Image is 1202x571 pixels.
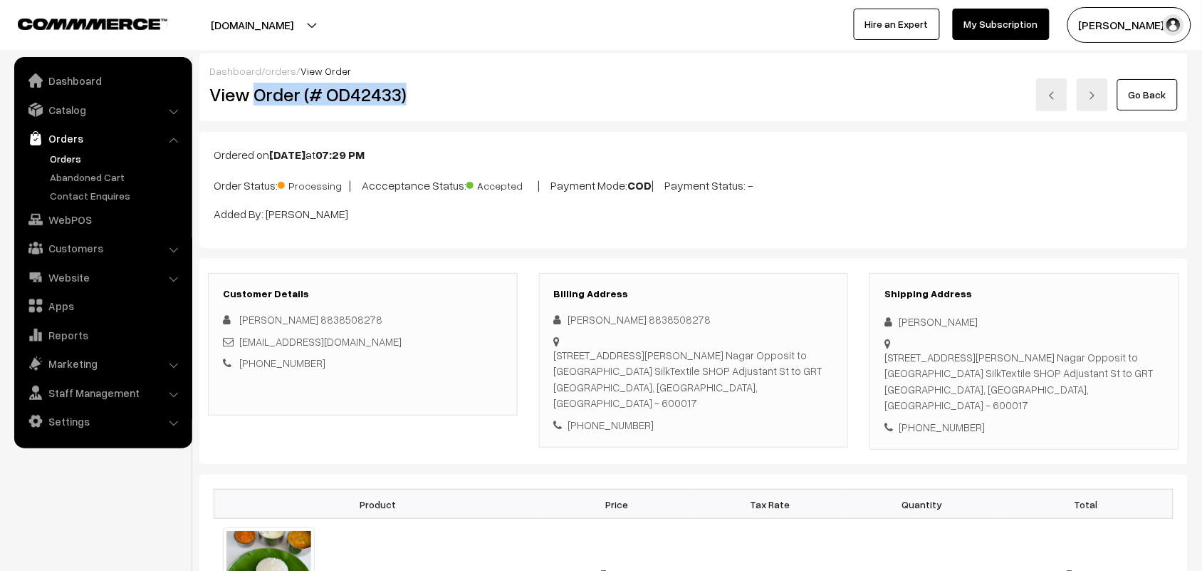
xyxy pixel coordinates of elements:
a: Orders [18,125,187,151]
a: Dashboard [18,68,187,93]
a: Reports [18,322,187,348]
img: left-arrow.png [1047,91,1056,100]
span: Accepted [466,175,538,193]
a: Orders [46,151,187,166]
a: WebPOS [18,207,187,232]
h3: Shipping Address [884,288,1164,300]
button: [PERSON_NAME] s… [1067,7,1191,43]
a: Apps [18,293,187,319]
a: Go Back [1117,79,1178,110]
a: Website [18,264,187,290]
p: Added By: [PERSON_NAME] [214,205,1174,222]
span: Processing [278,175,349,193]
a: Dashboard [209,65,261,77]
a: Marketing [18,351,187,376]
button: [DOMAIN_NAME] [161,7,343,43]
div: [PHONE_NUMBER] [884,419,1164,436]
b: [DATE] [269,148,305,162]
img: right-arrow.png [1088,91,1097,100]
p: Ordered on at [214,146,1174,163]
a: COMMMERCE [18,14,142,31]
a: Catalog [18,97,187,123]
h3: Billing Address [554,288,834,300]
th: Price [541,490,694,519]
th: Quantity [846,490,998,519]
a: Customers [18,235,187,261]
a: Contact Enquires [46,188,187,203]
img: COMMMERCE [18,19,167,29]
div: / / [209,63,1178,78]
div: [STREET_ADDRESS][PERSON_NAME] Nagar Opposit to [GEOGRAPHIC_DATA] SilkTextile SHOP Adjustant St to... [884,349,1164,413]
p: Order Status: | Accceptance Status: | Payment Mode: | Payment Status: - [214,175,1174,194]
div: [STREET_ADDRESS][PERSON_NAME] Nagar Opposit to [GEOGRAPHIC_DATA] SilkTextile SHOP Adjustant St to... [554,347,834,411]
b: 07:29 PM [315,148,365,162]
th: Product [214,490,541,519]
a: Staff Management [18,380,187,406]
div: [PERSON_NAME] 8838508278 [554,312,834,328]
h2: View Order (# OD42433) [209,83,518,106]
h3: Customer Details [223,288,503,300]
a: [EMAIL_ADDRESS][DOMAIN_NAME] [239,335,402,348]
b: COD [627,178,652,192]
div: [PHONE_NUMBER] [554,417,834,433]
th: Tax Rate [694,490,846,519]
img: user [1163,14,1184,36]
a: My Subscription [953,9,1050,40]
th: Total [999,490,1174,519]
a: Hire an Expert [854,9,940,40]
span: [PERSON_NAME] 8838508278 [239,313,382,326]
a: Abandoned Cart [46,170,187,185]
a: Settings [18,408,187,434]
div: [PERSON_NAME] [884,314,1164,330]
span: View Order [300,65,351,77]
a: orders [265,65,296,77]
a: [PHONE_NUMBER] [239,356,325,369]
